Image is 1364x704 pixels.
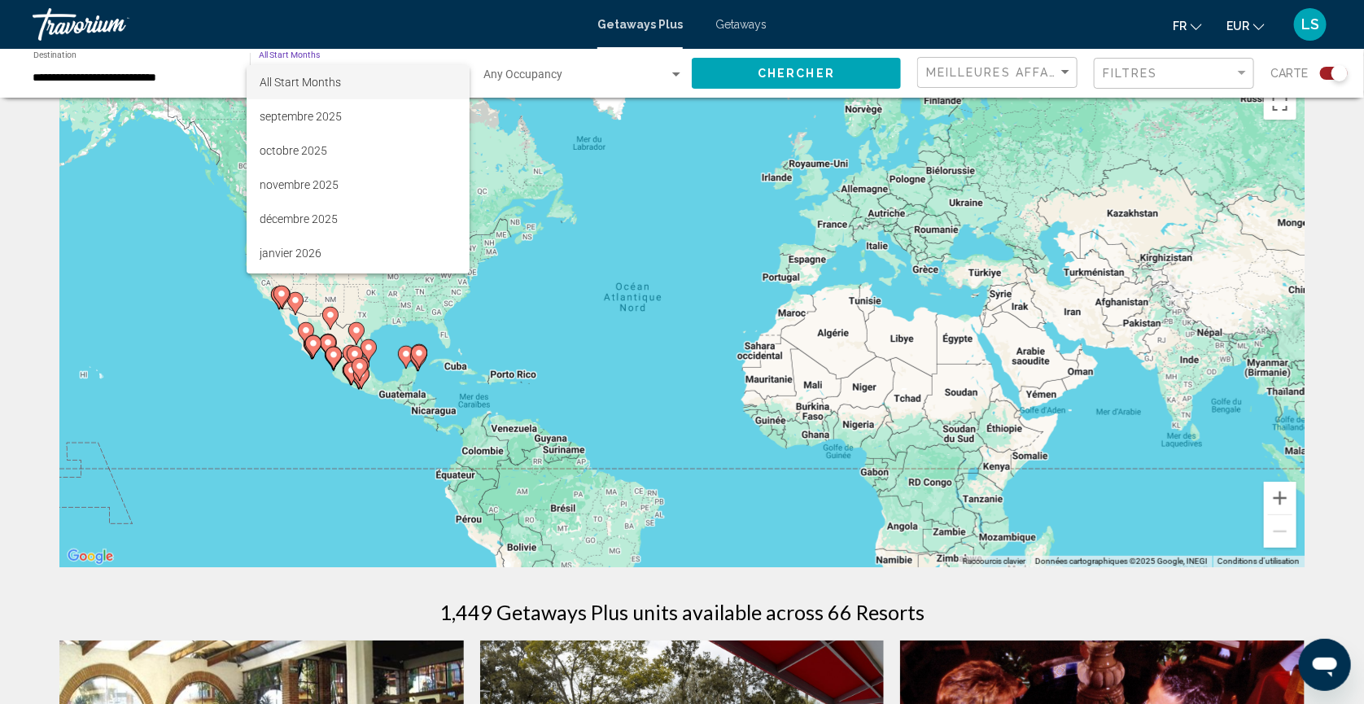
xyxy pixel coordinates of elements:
span: novembre 2025 [260,168,457,202]
span: octobre 2025 [260,133,457,168]
span: septembre 2025 [260,99,457,133]
span: février 2026 [260,270,457,304]
span: All Start Months [260,76,341,89]
span: décembre 2025 [260,202,457,236]
iframe: Bouton de lancement de la fenêtre de messagerie [1299,639,1351,691]
span: janvier 2026 [260,236,457,270]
